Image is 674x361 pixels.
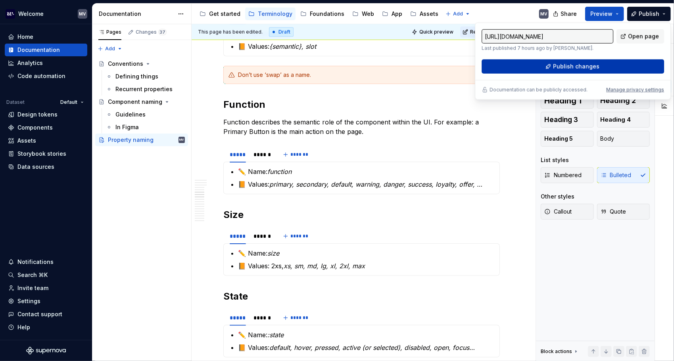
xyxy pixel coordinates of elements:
a: Data sources [5,160,87,173]
div: Defining things [115,73,158,80]
button: Add [95,43,125,54]
button: Preview [585,7,624,21]
span: 37 [158,29,167,35]
em: default, hover, pressed, active (or selected), disabled, open, focus… [269,344,475,351]
em: {semantic}, slot [269,42,316,50]
span: Request review [470,29,507,35]
span: Open page [628,32,659,40]
div: Other styles [541,193,574,201]
h2: Size [223,208,500,221]
span: Heading 3 [544,116,578,124]
button: WelcomeMV [2,5,90,22]
div: Search ⌘K [17,271,48,279]
div: Web [362,10,374,18]
div: Data sources [17,163,54,171]
div: Design tokens [17,111,58,118]
div: Storybook stories [17,150,66,158]
a: Web [349,8,377,20]
p: 📙 Values: 2xs, [238,261,495,271]
a: Recurrent properties [103,83,188,96]
div: Settings [17,297,40,305]
em: :state [267,331,284,339]
div: Page tree [95,57,188,146]
a: Guidelines [103,108,188,121]
a: Assets [407,8,442,20]
span: Heading 5 [544,135,573,143]
div: Property naming [108,136,154,144]
a: Supernova Logo [26,347,66,355]
a: Property namingMV [95,134,188,146]
span: Heading 1 [544,97,582,105]
em: size [267,249,279,257]
div: Home [17,33,33,41]
section-item: Figma [229,167,495,189]
button: Heading 2 [597,93,650,109]
a: App [379,8,405,20]
div: Conventions [108,60,143,68]
div: Dataset [6,99,25,105]
a: Home [5,31,87,43]
button: Body [597,131,650,147]
button: Heading 5 [541,131,594,147]
div: Draft [269,27,294,37]
a: Get started [196,8,244,20]
p: 📙 Values: [238,343,495,352]
button: Manage privacy settings [606,87,664,93]
button: Request review [460,27,511,38]
a: Assets [5,134,87,147]
em: xs, sm, md, lg, xl, 2xl, max [284,262,365,270]
span: Preview [590,10,613,18]
a: Storybook stories [5,147,87,160]
h2: State [223,290,500,303]
div: Help [17,323,30,331]
div: Documentation [99,10,174,18]
button: Add [443,8,473,19]
a: Defining things [103,70,188,83]
img: 605a6a57-6d48-4b1b-b82b-b0bc8b12f237.png [6,9,15,19]
a: Analytics [5,57,87,69]
a: Settings [5,295,87,308]
section-item: Figma [229,29,495,51]
span: Add [453,11,463,17]
em: function [267,168,292,176]
p: 📙 Values: [238,180,495,189]
span: Publish [639,10,659,18]
div: Pages [98,29,121,35]
div: MV [541,11,547,17]
section-item: Figma [229,330,495,352]
p: 📙 Values: [238,42,495,51]
div: Analytics [17,59,43,67]
div: App [392,10,402,18]
div: Get started [209,10,240,18]
button: Publish changes [482,59,664,74]
div: Invite team [17,284,48,292]
div: Block actions [541,348,572,355]
div: Code automation [17,72,65,80]
button: Help [5,321,87,334]
a: Component naming [95,96,188,108]
a: Open page [616,29,664,44]
div: List styles [541,156,569,164]
p: ✏️ Name: [238,167,495,176]
div: Page tree [196,6,442,22]
span: Share [561,10,577,18]
a: Terminology [245,8,296,20]
button: Search ⌘K [5,269,87,281]
div: Welcome [18,10,44,18]
a: Conventions [95,57,188,70]
button: Numbered [541,167,594,183]
p: Last published 7 hours ago by [PERSON_NAME]. [482,45,613,52]
button: Callout [541,204,594,220]
div: Changes [136,29,167,35]
div: Recurrent properties [115,85,173,93]
p: Function describes the semantic role of the component within the UI. For example: a Primary Butto... [223,117,500,136]
span: Body [601,135,614,143]
a: Foundations [297,8,348,20]
div: Block actions [541,346,579,357]
span: Heading 4 [601,116,631,124]
a: In Figma [103,121,188,134]
span: Default [60,99,77,105]
div: Don’t use ‘swap’ as a name. [238,71,495,79]
a: Code automation [5,70,87,82]
span: Add [105,46,115,52]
